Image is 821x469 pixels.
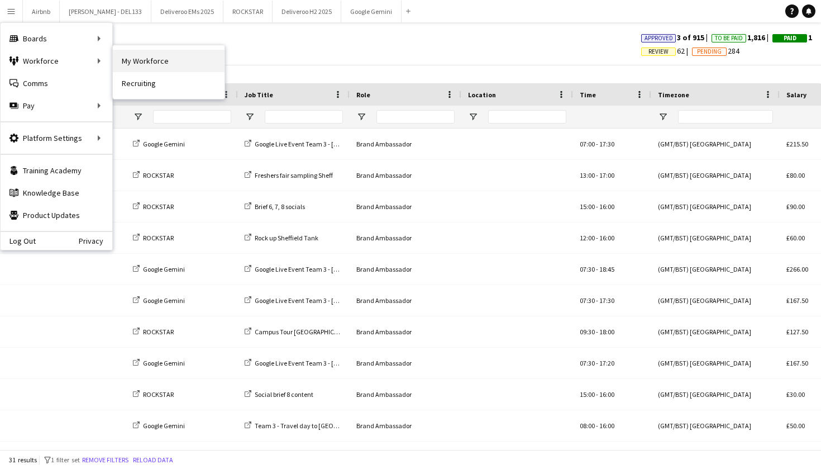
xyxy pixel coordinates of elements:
[692,46,739,56] span: 284
[596,140,598,148] span: -
[596,171,598,179] span: -
[133,328,174,336] a: ROCKSTAR
[580,296,595,305] span: 07:30
[596,265,598,273] span: -
[697,48,722,55] span: Pending
[488,110,566,124] input: Location Filter Input
[143,171,174,179] span: ROCKSTAR
[645,35,673,42] span: Approved
[1,94,112,117] div: Pay
[599,328,614,336] span: 18:00
[255,328,355,336] span: Campus Tour [GEOGRAPHIC_DATA]
[245,112,255,122] button: Open Filter Menu
[651,285,780,316] div: (GMT/BST) [GEOGRAPHIC_DATA]
[143,421,185,430] span: Google Gemini
[153,110,231,124] input: Board Filter Input
[133,296,185,305] a: Google Gemini
[245,328,355,336] a: Campus Tour [GEOGRAPHIC_DATA]
[599,171,614,179] span: 17:00
[651,222,780,253] div: (GMT/BST) [GEOGRAPHIC_DATA]
[350,285,461,316] div: Brand Ambassador
[599,140,614,148] span: 17:30
[133,265,185,273] a: Google Gemini
[255,421,380,430] span: Team 3 - Travel day to [GEOGRAPHIC_DATA]
[245,91,273,99] span: Job Title
[580,140,595,148] span: 07:00
[133,359,185,367] a: Google Gemini
[596,328,598,336] span: -
[350,316,461,347] div: Brand Ambassador
[580,234,595,242] span: 12:00
[651,129,780,159] div: (GMT/BST) [GEOGRAPHIC_DATA]
[245,265,393,273] a: Google Live Event Team 3 - [GEOGRAPHIC_DATA]
[133,234,174,242] a: ROCKSTAR
[245,296,393,305] a: Google Live Event Team 3 - [GEOGRAPHIC_DATA]
[580,421,595,430] span: 08:00
[350,254,461,285] div: Brand Ambassador
[245,390,313,399] a: Social brief 8 content
[599,296,614,305] span: 17:30
[786,328,808,336] span: £127.50
[599,265,614,273] span: 18:45
[1,72,112,94] a: Comms
[596,421,598,430] span: -
[376,110,455,124] input: Role Filter Input
[1,236,36,245] a: Log Out
[580,91,596,99] span: Time
[596,390,598,399] span: -
[580,265,595,273] span: 07:30
[712,32,772,42] span: 1,816
[80,454,131,466] button: Remove filters
[255,265,393,273] span: Google Live Event Team 3 - [GEOGRAPHIC_DATA]
[786,171,805,179] span: £80.00
[356,91,370,99] span: Role
[580,171,595,179] span: 13:00
[51,456,80,464] span: 1 filter set
[1,159,112,182] a: Training Academy
[113,72,225,94] a: Recruiting
[255,140,393,148] span: Google Live Event Team 3 - [GEOGRAPHIC_DATA]
[658,91,689,99] span: Timezone
[113,50,225,72] a: My Workforce
[245,359,393,367] a: Google Live Event Team 3 - [GEOGRAPHIC_DATA]
[1,27,112,50] div: Boards
[641,32,712,42] span: 3 of 915
[468,112,478,122] button: Open Filter Menu
[648,48,669,55] span: Review
[133,171,174,179] a: ROCKSTAR
[133,202,174,211] a: ROCKSTAR
[245,202,305,211] a: Brief 6, 7, 8 socials
[468,91,496,99] span: Location
[651,379,780,410] div: (GMT/BST) [GEOGRAPHIC_DATA]
[772,32,812,42] span: 1
[350,191,461,222] div: Brand Ambassador
[151,1,223,22] button: Deliveroo EMs 2025
[143,390,174,399] span: ROCKSTAR
[678,110,773,124] input: Timezone Filter Input
[79,236,112,245] a: Privacy
[133,140,185,148] a: Google Gemini
[143,202,174,211] span: ROCKSTAR
[133,421,185,430] a: Google Gemini
[245,171,333,179] a: Freshers fair sampling Sheff
[580,359,595,367] span: 07:30
[143,359,185,367] span: Google Gemini
[341,1,402,22] button: Google Gemini
[580,328,595,336] span: 09:30
[651,410,780,441] div: (GMT/BST) [GEOGRAPHIC_DATA]
[651,348,780,378] div: (GMT/BST) [GEOGRAPHIC_DATA]
[23,1,60,22] button: Airbnb
[1,182,112,204] a: Knowledge Base
[651,254,780,285] div: (GMT/BST) [GEOGRAPHIC_DATA]
[596,296,598,305] span: -
[143,328,174,336] span: ROCKSTAR
[580,390,595,399] span: 15:00
[356,112,366,122] button: Open Filter Menu
[599,390,614,399] span: 16:00
[60,1,151,22] button: [PERSON_NAME] - DEL133
[641,46,692,56] span: 62
[350,410,461,441] div: Brand Ambassador
[786,202,805,211] span: £90.00
[1,50,112,72] div: Workforce
[786,359,808,367] span: £167.50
